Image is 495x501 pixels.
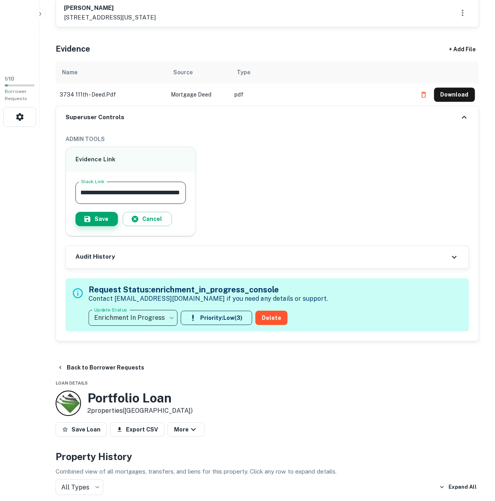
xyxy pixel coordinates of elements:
[66,113,124,122] h6: Superuser Controls
[64,13,156,23] p: [STREET_ADDRESS][US_STATE]
[455,437,495,476] iframe: Chat Widget
[62,68,77,77] div: Name
[110,423,164,437] button: Export CSV
[230,84,413,106] td: pdf
[87,391,193,406] h3: Portfolio Loan
[123,212,172,226] button: Cancel
[56,62,167,84] th: Name
[56,467,479,477] p: Combined view of all mortgages, transfers, and liens for this property. Click any row to expand d...
[64,4,156,13] h6: [PERSON_NAME]
[56,423,107,437] button: Save Loan
[56,450,479,464] h4: Property History
[5,89,27,102] span: Borrower Requests
[230,62,413,84] th: Type
[5,76,14,82] span: 1 / 10
[56,43,90,55] h5: Evidence
[54,361,147,375] button: Back to Borrower Requests
[167,84,230,106] td: Mortgage Deed
[56,480,103,495] div: All Types
[417,89,431,101] button: Delete file
[437,482,479,493] button: Expand All
[168,423,205,437] button: More
[237,68,250,77] div: Type
[75,253,115,262] h6: Audit History
[56,62,479,106] div: scrollable content
[75,155,186,164] h6: Evidence Link
[89,307,178,329] div: Enrichment In Progress
[81,178,104,185] label: Slack Link
[75,212,118,226] button: Save
[94,307,127,313] label: Update Status
[66,135,469,144] h6: ADMIN TOOLS
[255,311,288,325] button: Delete
[87,406,193,416] p: 2 properties ([GEOGRAPHIC_DATA])
[434,88,475,102] button: Download
[56,381,88,386] span: Loan Details
[89,284,328,296] h5: Request Status: enrichment_in_progress_console
[56,84,167,106] td: 3734 111th - deed.pdf
[435,43,490,57] div: + Add File
[173,68,193,77] div: Source
[181,311,252,325] button: Priority:Low(3)
[89,294,328,304] p: Contact [EMAIL_ADDRESS][DOMAIN_NAME] if you need any details or support.
[167,62,230,84] th: Source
